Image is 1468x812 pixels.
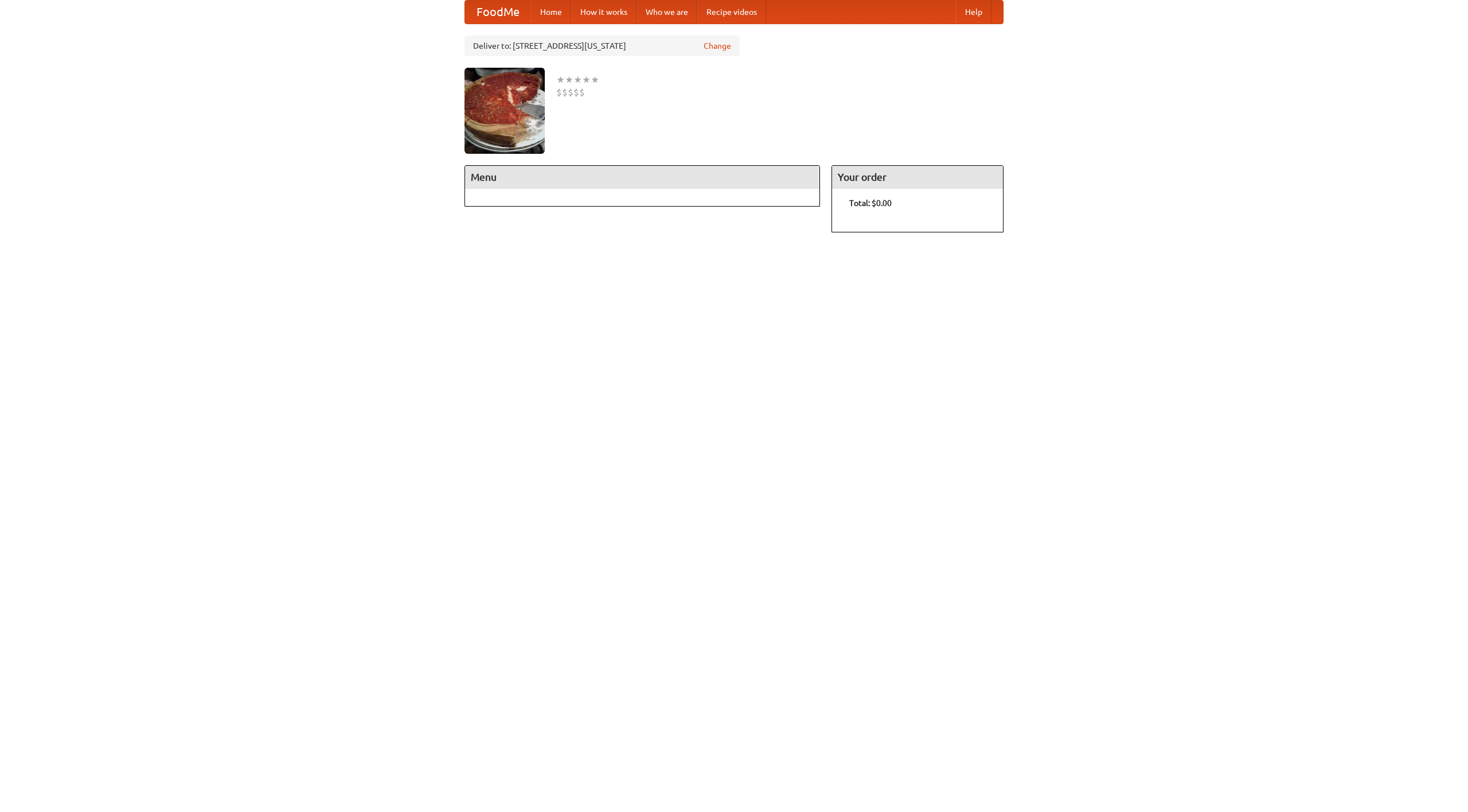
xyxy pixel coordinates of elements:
[565,73,573,86] li: ★
[556,86,562,99] li: $
[556,73,565,86] li: ★
[464,36,740,56] div: Deliver to: [STREET_ADDRESS][US_STATE]
[531,1,571,24] a: Home
[697,1,766,24] a: Recipe videos
[582,73,591,86] li: ★
[956,1,991,24] a: Help
[568,86,573,99] li: $
[849,199,892,208] b: Total: $0.00
[579,86,585,99] li: $
[573,73,582,86] li: ★
[571,1,637,24] a: How it works
[832,166,1003,189] h4: Your order
[465,166,819,189] h4: Menu
[637,1,697,24] a: Who we are
[465,1,531,24] a: FoodMe
[704,40,731,52] a: Change
[591,73,599,86] li: ★
[464,68,545,154] img: angular.jpg
[562,86,568,99] li: $
[573,86,579,99] li: $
